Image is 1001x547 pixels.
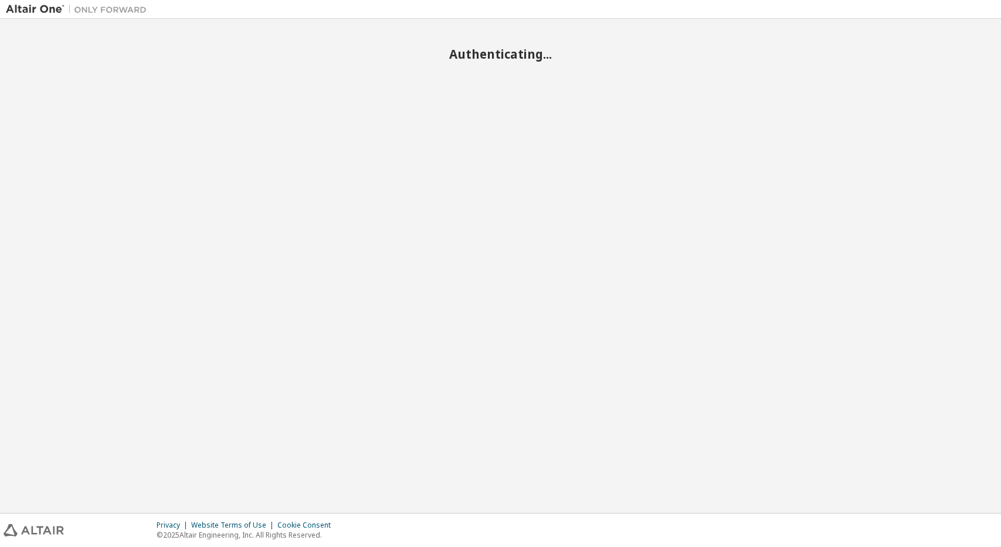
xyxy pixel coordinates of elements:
img: Altair One [6,4,152,15]
div: Cookie Consent [277,521,338,530]
h2: Authenticating... [6,46,995,62]
div: Website Terms of Use [191,521,277,530]
p: © 2025 Altair Engineering, Inc. All Rights Reserved. [157,530,338,540]
img: altair_logo.svg [4,524,64,536]
div: Privacy [157,521,191,530]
